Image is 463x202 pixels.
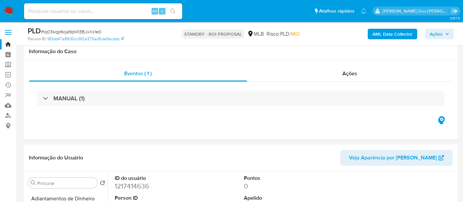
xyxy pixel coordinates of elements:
button: AML Data Collector [368,29,417,39]
dt: Apelido [244,194,324,202]
span: MID [291,30,300,38]
b: AML Data Collector [372,29,413,39]
p: renato.lopes@mercadopago.com.br [383,8,449,14]
dt: Person ID [115,194,194,202]
dd: 0 [244,182,324,191]
h3: MANUAL (1) [53,95,85,102]
input: Procurar [37,180,95,186]
span: Eventos ( 1 ) [124,70,152,77]
span: Alt [152,8,158,14]
a: Sair [451,8,458,15]
button: Retornar ao pedido padrão [100,180,105,187]
a: 183dd47a8930cc9f2a375ad5da9acddc [47,36,124,42]
span: Ações [430,29,443,39]
div: MLB [247,30,264,38]
h1: Informação do Usuário [29,154,83,161]
dt: Pontos [244,175,324,182]
button: search-icon [166,7,180,16]
p: STANDBY - ROI PROPOSAL [182,29,245,39]
span: # Iq03kqp6oja9pM13BJxXx1e0 [41,28,101,35]
span: Atalhos rápidos [319,8,354,15]
button: Ações [425,29,454,39]
button: Veja Aparência por [PERSON_NAME] [340,150,452,166]
span: Veja Aparência por [PERSON_NAME] [349,150,437,166]
dt: ID do usuário [115,175,194,182]
button: Procurar [31,180,36,185]
b: PLD [28,25,41,36]
dd: 1217414636 [115,182,194,191]
span: Ações [342,70,357,77]
div: MANUAL (1) [37,91,445,106]
span: Risco PLD: [267,30,300,38]
input: Pesquise usuários ou casos... [24,7,182,16]
span: s [161,8,163,14]
h1: Informação do Caso [29,48,452,55]
b: Person ID [28,36,46,42]
a: Notificações [361,8,366,14]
